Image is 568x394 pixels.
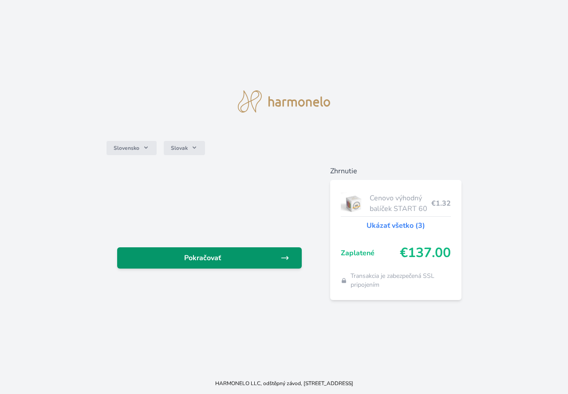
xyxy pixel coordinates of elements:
[351,272,451,289] span: Transakcia je zabezpečená SSL pripojením
[370,193,431,214] span: Cenovo výhodný balíček START 60
[117,247,302,269] a: Pokračovať
[341,192,366,215] img: start.jpg
[114,144,139,152] span: Slovensko
[341,248,400,258] span: Zaplatené
[431,198,451,209] span: €1.32
[330,166,461,176] h6: Zhrnutie
[238,90,330,113] img: logo.svg
[400,245,451,261] span: €137.00
[171,144,188,152] span: Slovak
[106,141,157,155] button: Slovensko
[367,220,425,231] a: Ukázať všetko (3)
[124,253,280,263] span: Pokračovať
[164,141,205,155] button: Slovak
